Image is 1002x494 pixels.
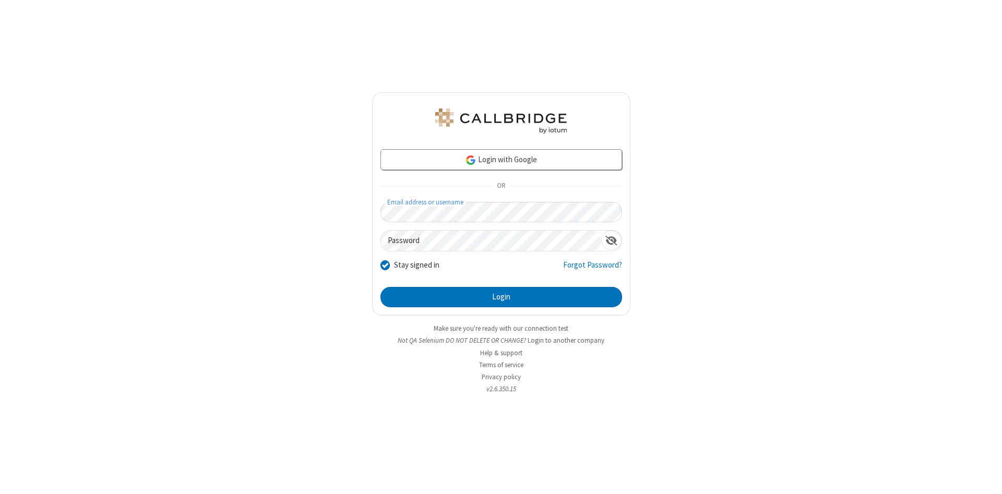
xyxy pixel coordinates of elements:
a: Make sure you're ready with our connection test [434,324,568,333]
a: Login with Google [380,149,622,170]
a: Privacy policy [482,372,521,381]
li: v2.6.350.15 [372,384,630,394]
img: google-icon.png [465,154,476,166]
a: Forgot Password? [563,259,622,279]
span: OR [493,179,509,194]
label: Stay signed in [394,259,439,271]
li: Not QA Selenium DO NOT DELETE OR CHANGE? [372,335,630,345]
input: Email address or username [380,202,622,222]
a: Terms of service [479,360,523,369]
button: Login to another company [528,335,604,345]
input: Password [381,231,601,251]
button: Login [380,287,622,308]
a: Help & support [480,348,522,357]
div: Show password [601,231,622,250]
img: QA Selenium DO NOT DELETE OR CHANGE [433,109,569,134]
